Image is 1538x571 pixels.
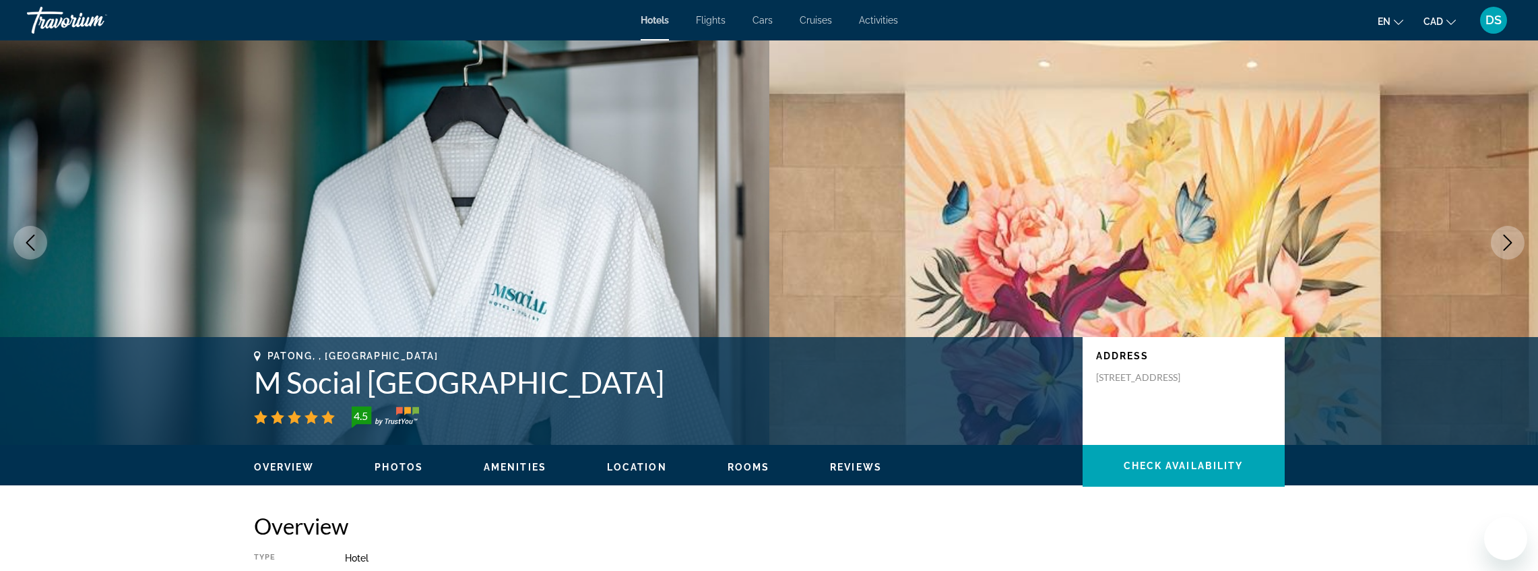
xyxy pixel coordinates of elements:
[1124,460,1244,471] span: Check Availability
[696,15,726,26] a: Flights
[27,3,162,38] a: Travorium
[830,462,882,473] span: Reviews
[484,462,546,473] span: Amenities
[254,462,315,473] span: Overview
[1423,16,1443,27] span: CAD
[728,462,770,473] span: Rooms
[254,365,1069,400] h1: M Social [GEOGRAPHIC_DATA]
[1083,445,1285,487] button: Check Availability
[484,461,546,473] button: Amenities
[254,553,311,564] div: Type
[607,461,667,473] button: Location
[728,461,770,473] button: Rooms
[859,15,898,26] a: Activities
[267,351,439,361] span: Patong, , [GEOGRAPHIC_DATA]
[1423,11,1456,31] button: Change currency
[830,461,882,473] button: Reviews
[1491,226,1525,260] button: Next image
[352,407,419,428] img: trustyou-badge-hor.svg
[1476,6,1511,34] button: User Menu
[254,461,315,473] button: Overview
[1096,371,1204,384] p: [STREET_ADDRESS]
[1096,351,1271,361] p: Address
[1484,517,1527,560] iframe: Button to launch messaging window
[752,15,773,26] a: Cars
[375,461,423,473] button: Photos
[254,512,1285,539] h2: Overview
[375,462,423,473] span: Photos
[1485,13,1502,27] span: DS
[800,15,832,26] a: Cruises
[348,408,375,424] div: 4.5
[641,15,669,26] a: Hotels
[345,553,1285,564] div: Hotel
[607,462,667,473] span: Location
[1378,16,1390,27] span: en
[1378,11,1403,31] button: Change language
[13,226,47,260] button: Previous image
